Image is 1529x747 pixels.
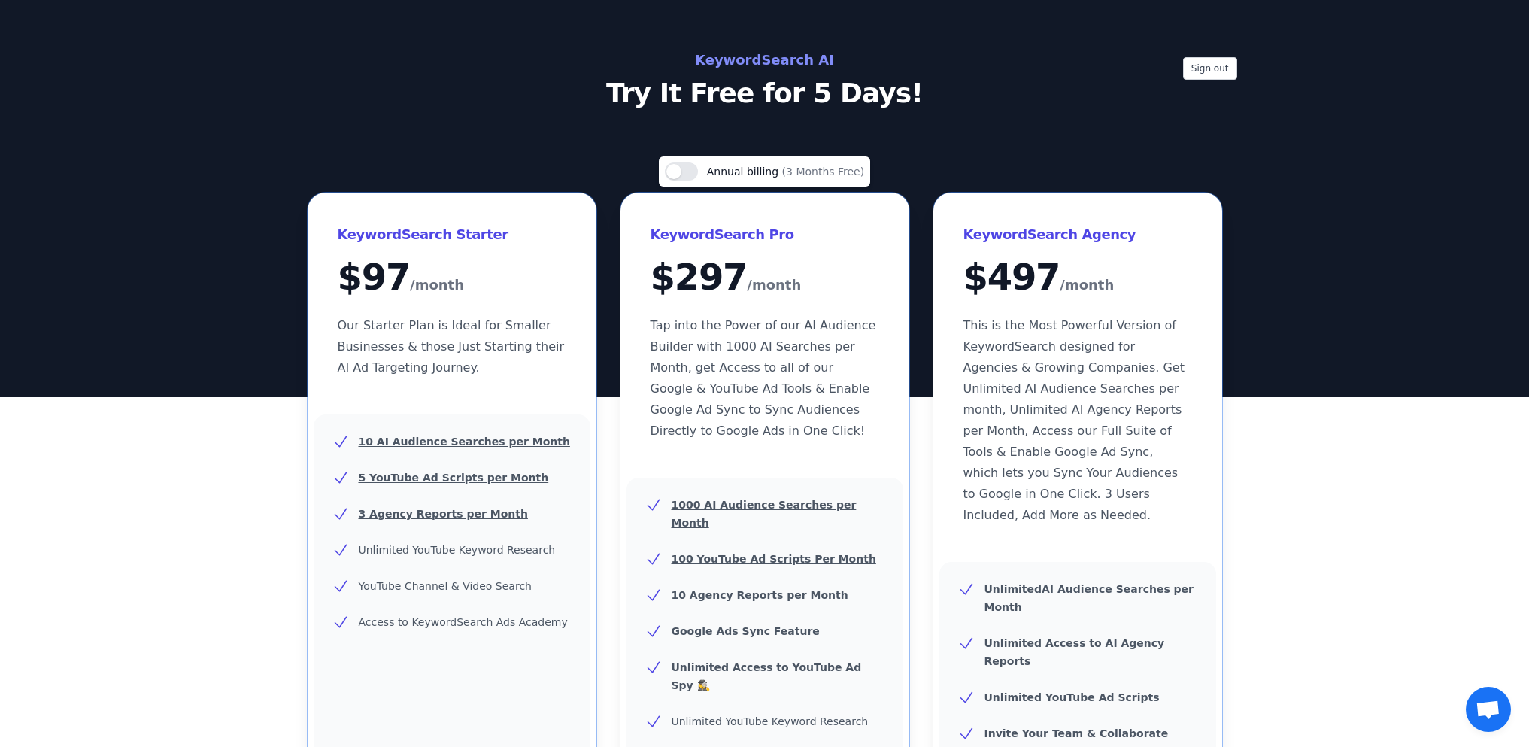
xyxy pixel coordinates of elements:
div: Chat öffnen [1466,687,1511,732]
u: 10 AI Audience Searches per Month [359,436,570,448]
b: Google Ads Sync Feature [672,625,820,637]
span: Unlimited YouTube Keyword Research [359,544,556,556]
div: $ 297 [651,259,879,297]
span: (3 Months Free) [782,165,865,178]
h3: KeywordSearch Pro [651,223,879,247]
h3: KeywordSearch Agency [963,223,1192,247]
span: Tap into the Power of our AI Audience Builder with 1000 AI Searches per Month, get Access to all ... [651,318,876,438]
b: Unlimited Access to AI Agency Reports [984,637,1165,667]
div: $ 497 [963,259,1192,297]
span: Access to KeywordSearch Ads Academy [359,616,568,628]
b: AI Audience Searches per Month [984,583,1194,613]
div: $ 97 [338,259,566,297]
span: /month [747,273,801,297]
u: Unlimited [984,583,1042,595]
span: Annual billing [707,165,782,178]
b: Unlimited Access to YouTube Ad Spy 🕵️‍♀️ [672,661,862,691]
span: /month [1060,273,1114,297]
h3: KeywordSearch Starter [338,223,566,247]
span: Our Starter Plan is Ideal for Smaller Businesses & those Just Starting their AI Ad Targeting Jour... [338,318,565,375]
p: Try It Free for 5 Days! [428,78,1102,108]
span: YouTube Channel & Video Search [359,580,532,592]
span: /month [410,273,464,297]
button: Sign out [1183,57,1237,80]
b: Invite Your Team & Collaborate [984,727,1169,739]
u: 5 YouTube Ad Scripts per Month [359,472,549,484]
u: 3 Agency Reports per Month [359,508,528,520]
h2: KeywordSearch AI [428,48,1102,72]
span: Unlimited YouTube Keyword Research [672,715,869,727]
span: This is the Most Powerful Version of KeywordSearch designed for Agencies & Growing Companies. Get... [963,318,1185,522]
u: 1000 AI Audience Searches per Month [672,499,857,529]
b: Unlimited YouTube Ad Scripts [984,691,1160,703]
u: 10 Agency Reports per Month [672,589,848,601]
u: 100 YouTube Ad Scripts Per Month [672,553,876,565]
